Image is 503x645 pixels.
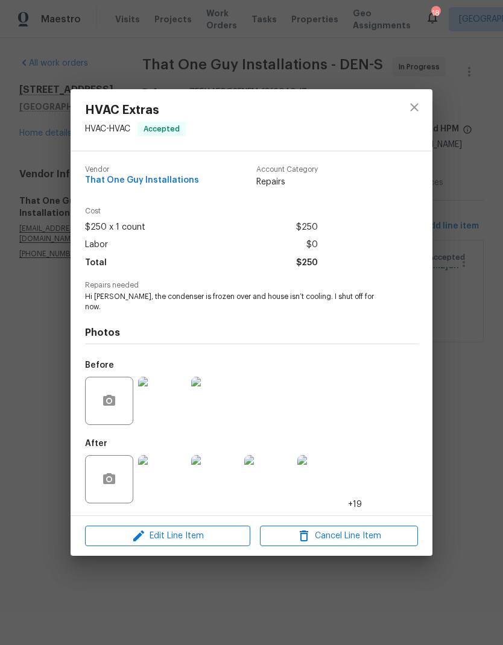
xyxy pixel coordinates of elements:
span: Cancel Line Item [264,529,414,544]
span: +19 [348,499,362,511]
span: Account Category [256,166,318,174]
span: $250 [296,219,318,236]
span: Vendor [85,166,199,174]
span: Hi [PERSON_NAME], the condenser is frozen over and house isn’t cooling. I shut off for now. [85,292,385,312]
span: That One Guy Installations [85,176,199,185]
h5: Before [85,361,114,370]
span: $250 x 1 count [85,219,145,236]
span: Repairs [256,176,318,188]
h4: Photos [85,327,418,339]
span: Edit Line Item [89,529,247,544]
button: Edit Line Item [85,526,250,547]
span: HVAC - HVAC [85,125,130,133]
span: $250 [296,254,318,272]
span: Repairs needed [85,282,418,289]
span: $0 [306,236,318,254]
span: Accepted [139,123,185,135]
span: Total [85,254,107,272]
h5: After [85,439,107,448]
span: HVAC Extras [85,104,186,117]
button: Cancel Line Item [260,526,418,547]
span: Labor [85,236,108,254]
span: Cost [85,207,318,215]
div: 18 [431,7,440,19]
button: close [400,93,429,122]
